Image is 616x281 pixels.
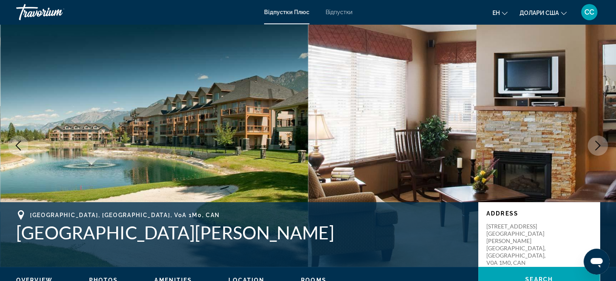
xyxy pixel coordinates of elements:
[492,10,500,16] font: ен
[16,2,97,23] a: Траворіум
[486,223,551,266] p: [STREET_ADDRESS][GEOGRAPHIC_DATA][PERSON_NAME] [GEOGRAPHIC_DATA], [GEOGRAPHIC_DATA], V0A 1M0, CAN
[486,210,592,217] p: Address
[492,7,507,19] button: Змінити мову
[8,135,28,156] button: Previous image
[588,135,608,156] button: Next image
[584,249,610,275] iframe: Кнопка для запуску вікна повідомлення
[520,7,567,19] button: Змінити валюту
[579,4,600,21] button: Меню користувача
[16,222,470,243] h1: [GEOGRAPHIC_DATA][PERSON_NAME]
[584,8,594,16] font: СС
[264,9,309,15] a: Відпустки Плюс
[520,10,559,16] font: Долари США
[30,212,220,218] span: [GEOGRAPHIC_DATA], [GEOGRAPHIC_DATA], V0A 1M0, CAN
[326,9,352,15] a: Відпустки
